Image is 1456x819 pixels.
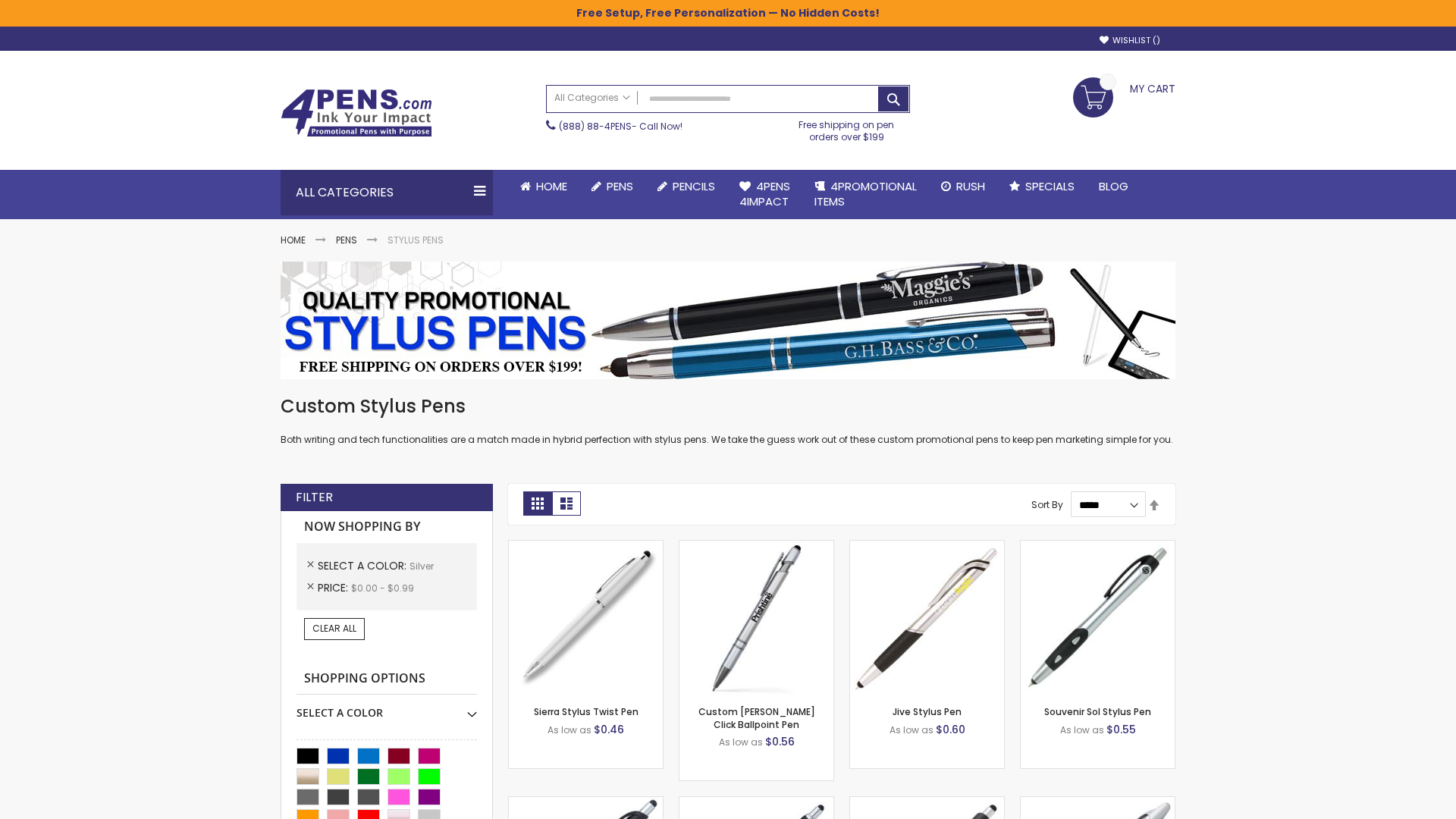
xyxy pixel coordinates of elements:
[679,541,833,695] img: Custom Alex II Click Ballpoint Pen-Silver
[281,394,1175,419] h1: Custom Stylus Pens
[890,723,934,736] span: As low as
[956,178,985,194] span: Rush
[893,705,962,718] a: Jive Stylus Pen
[336,234,357,246] a: Pens
[281,170,493,215] div: All Categories
[739,178,790,209] span: 4Pens 4impact
[679,540,833,553] a: Custom Alex II Click Ballpoint Pen-Silver
[814,178,917,209] span: 4PROMOTIONAL ITEMS
[296,489,333,506] strong: Filter
[508,170,579,203] a: Home
[850,540,1004,553] a: Jive Stylus Pen-Silver
[783,113,911,143] div: Free shipping on pen orders over $199
[318,558,409,573] span: Select A Color
[765,734,795,749] span: $0.56
[1099,178,1128,194] span: Blog
[509,796,663,809] a: React Stylus Grip Pen-Silver
[281,234,306,246] a: Home
[297,511,477,543] strong: Now Shopping by
[297,695,477,720] div: Select A Color
[388,234,444,246] strong: Stylus Pens
[554,92,630,104] span: All Categories
[297,663,477,695] strong: Shopping Options
[548,723,591,736] span: As low as
[1044,705,1151,718] a: Souvenir Sol Stylus Pen
[536,178,567,194] span: Home
[579,170,645,203] a: Pens
[1087,170,1141,203] a: Blog
[727,170,802,219] a: 4Pens4impact
[673,178,715,194] span: Pencils
[997,170,1087,203] a: Specials
[607,178,633,194] span: Pens
[281,394,1175,447] div: Both writing and tech functionalities are a match made in hybrid perfection with stylus pens. We ...
[281,262,1175,379] img: Stylus Pens
[312,622,356,635] span: Clear All
[645,170,727,203] a: Pencils
[1021,541,1175,695] img: Souvenir Sol Stylus Pen-Silver
[559,120,632,133] a: (888) 88-4PENS
[1025,178,1075,194] span: Specials
[1100,35,1160,46] a: Wishlist
[936,722,965,737] span: $0.60
[1021,796,1175,809] a: Twist Highlighter-Pen Stylus Combo-Silver
[1106,722,1136,737] span: $0.55
[509,540,663,553] a: Stypen-35-Silver
[281,89,432,137] img: 4Pens Custom Pens and Promotional Products
[318,580,351,595] span: Price
[1021,540,1175,553] a: Souvenir Sol Stylus Pen-Silver
[698,705,815,730] a: Custom [PERSON_NAME] Click Ballpoint Pen
[719,736,763,748] span: As low as
[594,722,624,737] span: $0.46
[534,705,639,718] a: Sierra Stylus Twist Pen
[679,796,833,809] a: Epiphany Stylus Pens-Silver
[523,491,552,516] strong: Grid
[1060,723,1104,736] span: As low as
[351,582,414,595] span: $0.00 - $0.99
[409,560,434,573] span: Silver
[547,86,638,111] a: All Categories
[802,170,929,219] a: 4PROMOTIONALITEMS
[304,618,365,639] a: Clear All
[559,120,682,133] span: - Call Now!
[850,541,1004,695] img: Jive Stylus Pen-Silver
[509,541,663,695] img: Stypen-35-Silver
[929,170,997,203] a: Rush
[1031,498,1063,511] label: Sort By
[850,796,1004,809] a: Souvenir® Emblem Stylus Pen-Silver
